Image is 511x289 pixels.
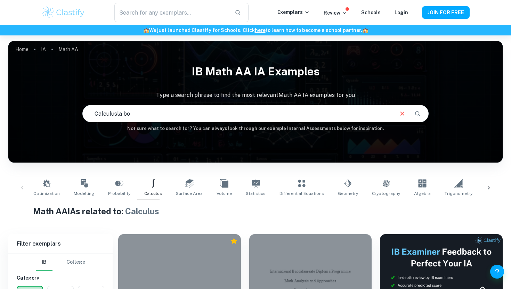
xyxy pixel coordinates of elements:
span: Calculus [125,206,159,216]
p: Review [324,9,347,17]
span: Probability [108,190,130,197]
input: Search for any exemplars... [114,3,229,22]
a: Home [15,44,29,54]
span: Surface Area [176,190,203,197]
p: Type a search phrase to find the most relevant Math AA IA examples for you [8,91,503,99]
span: Algebra [414,190,431,197]
h6: We just launched Clastify for Schools. Click to learn how to become a school partner. [1,26,510,34]
span: 🏫 [143,27,149,33]
a: Schools [361,10,381,15]
button: College [66,254,85,271]
span: Cryptography [372,190,400,197]
button: Search [412,108,423,119]
span: Differential Equations [279,190,324,197]
span: Trigonometry [445,190,472,197]
a: here [255,27,266,33]
p: Math AA [58,46,78,53]
span: Statistics [246,190,266,197]
input: E.g. modelling a logo, player arrangements, shape of an egg... [83,104,392,123]
div: Filter type choice [36,254,85,271]
img: Clastify logo [41,6,86,19]
h6: Filter exemplars [8,234,113,254]
span: Geometry [338,190,358,197]
h6: Not sure what to search for? You can always look through our example Internal Assessments below f... [8,125,503,132]
a: IA [41,44,46,54]
h6: Category [17,274,104,282]
a: Login [395,10,408,15]
span: Calculus [144,190,162,197]
h1: IB Math AA IA examples [8,60,503,83]
span: Volume [217,190,232,197]
button: IB [36,254,52,271]
span: Modelling [74,190,94,197]
p: Exemplars [277,8,310,16]
button: Clear [396,107,409,120]
button: Help and Feedback [490,265,504,279]
button: JOIN FOR FREE [422,6,470,19]
span: Optimization [33,190,60,197]
div: Premium [230,238,237,245]
span: 🏫 [362,27,368,33]
h1: Math AA IAs related to: [33,205,478,217]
